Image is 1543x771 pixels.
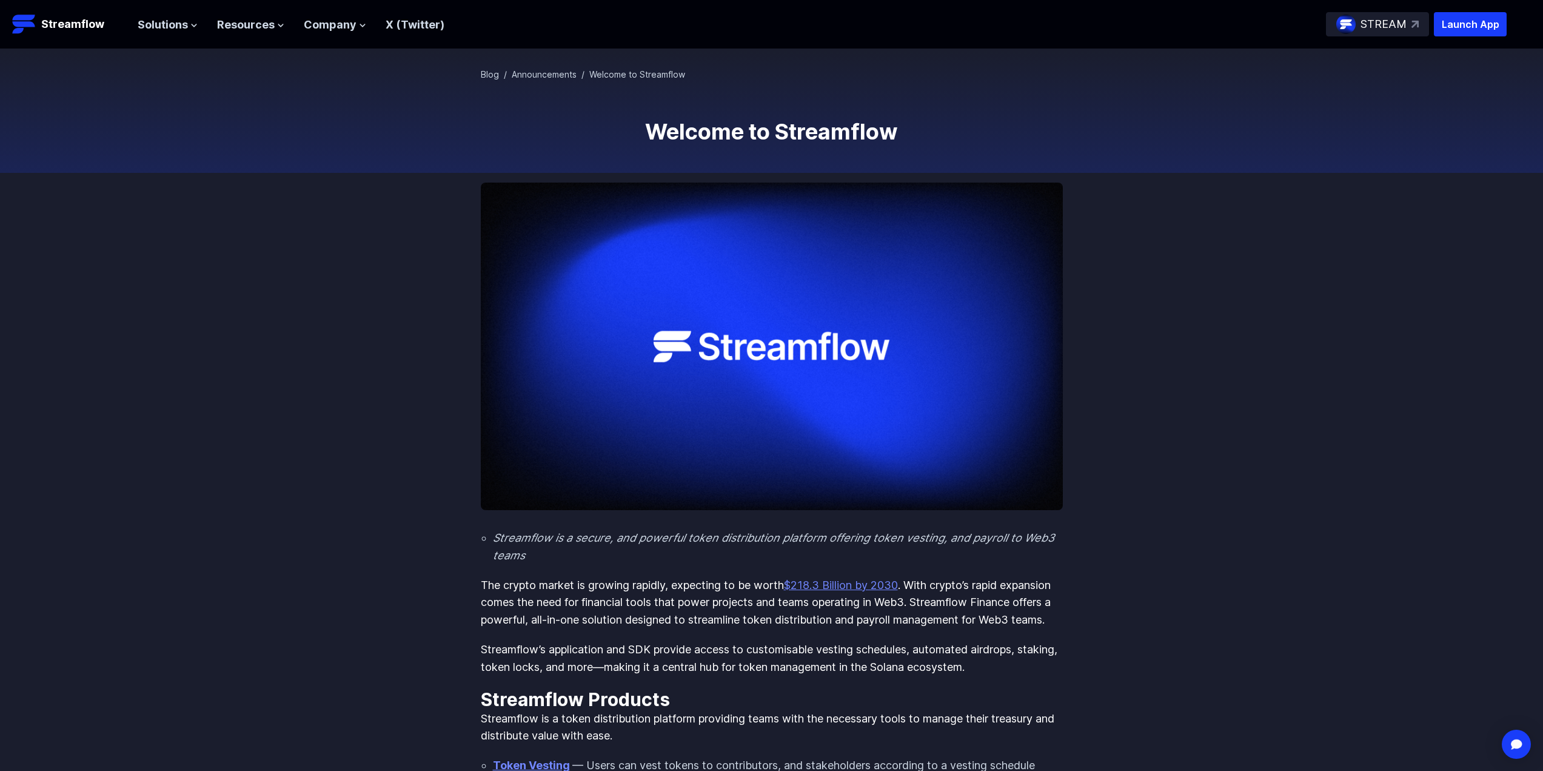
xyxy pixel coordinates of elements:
a: X (Twitter) [386,18,444,31]
p: The crypto market is growing rapidly, expecting to be worth . With crypto’s rapid expansion comes... [481,577,1063,629]
p: Streamflow’s application and SDK provide access to customisable vesting schedules, automated aird... [481,641,1063,676]
span: Company [304,16,356,34]
div: Open Intercom Messenger [1502,730,1531,759]
a: STREAM [1326,12,1429,36]
h1: Welcome to Streamflow [481,120,1063,144]
a: $218.3 Billion by 2030 [784,579,898,591]
p: Streamflow [41,16,104,33]
button: Solutions [138,16,198,34]
span: Welcome to Streamflow [589,69,685,79]
span: / [504,69,507,79]
button: Company [304,16,366,34]
span: / [581,69,584,79]
img: top-right-arrow.svg [1411,21,1419,28]
img: streamflow-logo-circle.png [1336,15,1356,34]
a: Streamflow [12,12,126,36]
img: Welcome to Streamflow [481,183,1063,510]
a: Blog [481,69,499,79]
p: STREAM [1361,16,1407,33]
a: Announcements [512,69,577,79]
button: Launch App [1434,12,1507,36]
p: Streamflow is a token distribution platform providing teams with the necessary tools to manage th... [481,710,1063,746]
span: Solutions [138,16,188,34]
img: Streamflow Logo [12,12,36,36]
em: Streamflow is a secure, and powerful token distribution platform offering token vesting, and payr... [493,531,1054,562]
strong: Streamflow Products [481,689,670,710]
span: Resources [217,16,275,34]
button: Resources [217,16,284,34]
